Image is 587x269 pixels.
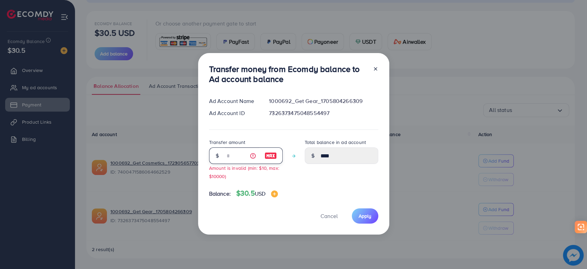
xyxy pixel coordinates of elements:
[320,212,338,220] span: Cancel
[209,139,245,146] label: Transfer amount
[352,208,378,223] button: Apply
[255,190,265,197] span: USD
[209,165,279,179] small: Amount is invalid (min: $10, max: $10000)
[263,97,383,105] div: 1000692_Get Gear_1705804266309
[359,213,371,219] span: Apply
[271,190,278,197] img: image
[209,190,231,198] span: Balance:
[209,64,367,84] h3: Transfer money from Ecomdy balance to Ad account balance
[312,208,346,223] button: Cancel
[236,189,278,198] h4: $30.5
[204,97,264,105] div: Ad Account Name
[263,109,383,117] div: 7326373475048554497
[204,109,264,117] div: Ad Account ID
[264,152,277,160] img: image
[305,139,366,146] label: Total balance in ad account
